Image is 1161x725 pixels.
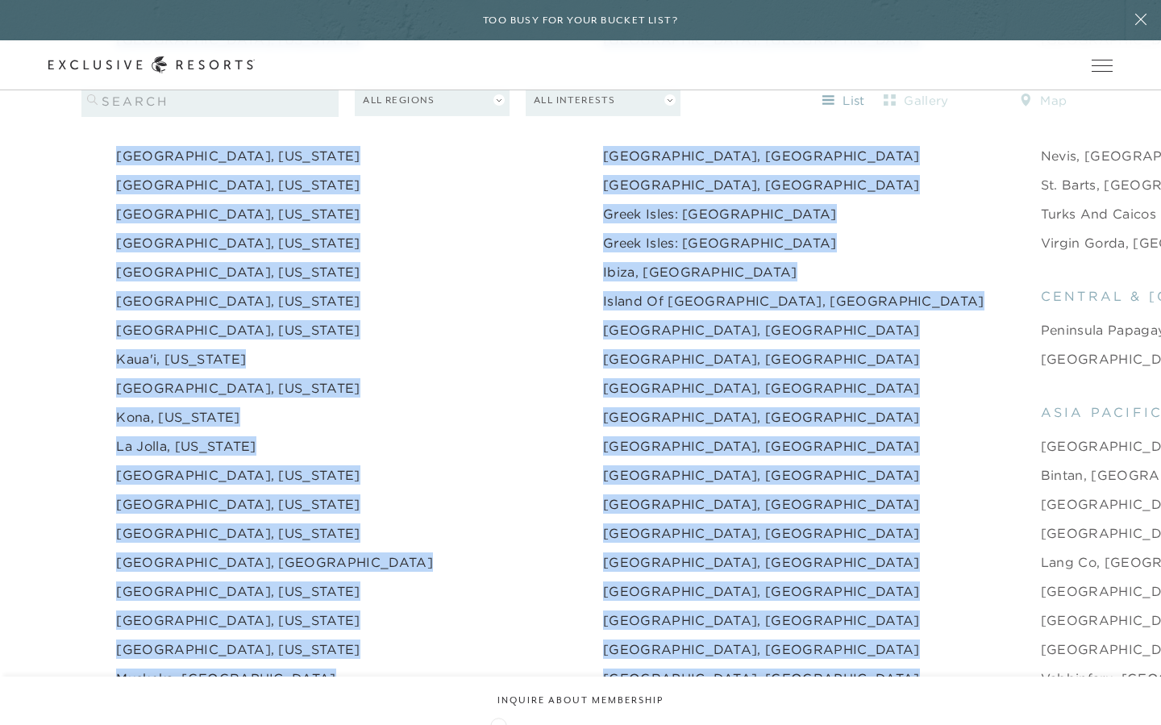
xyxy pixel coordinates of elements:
[116,291,360,310] a: [GEOGRAPHIC_DATA], [US_STATE]
[603,175,920,194] a: [GEOGRAPHIC_DATA], [GEOGRAPHIC_DATA]
[603,407,920,427] a: [GEOGRAPHIC_DATA], [GEOGRAPHIC_DATA]
[81,85,339,117] input: search
[603,436,920,456] a: [GEOGRAPHIC_DATA], [GEOGRAPHIC_DATA]
[1092,60,1113,71] button: Open navigation
[603,669,920,688] a: [GEOGRAPHIC_DATA], [GEOGRAPHIC_DATA]
[1007,88,1080,114] button: map
[603,233,837,252] a: Greek Isles: [GEOGRAPHIC_DATA]
[116,523,360,543] a: [GEOGRAPHIC_DATA], [US_STATE]
[880,88,953,114] button: gallery
[603,262,797,281] a: Ibiza, [GEOGRAPHIC_DATA]
[116,349,246,369] a: Kaua'i, [US_STATE]
[603,320,920,340] a: [GEOGRAPHIC_DATA], [GEOGRAPHIC_DATA]
[603,204,837,223] a: Greek Isles: [GEOGRAPHIC_DATA]
[116,581,360,601] a: [GEOGRAPHIC_DATA], [US_STATE]
[603,494,920,514] a: [GEOGRAPHIC_DATA], [GEOGRAPHIC_DATA]
[116,669,335,688] a: Muskoka, [GEOGRAPHIC_DATA]
[526,85,680,116] button: All Interests
[116,494,360,514] a: [GEOGRAPHIC_DATA], [US_STATE]
[603,523,920,543] a: [GEOGRAPHIC_DATA], [GEOGRAPHIC_DATA]
[603,146,920,165] a: [GEOGRAPHIC_DATA], [GEOGRAPHIC_DATA]
[603,610,920,630] a: [GEOGRAPHIC_DATA], [GEOGRAPHIC_DATA]
[355,85,510,116] button: All Regions
[1041,204,1156,223] a: Turks and Caicos
[116,465,360,485] a: [GEOGRAPHIC_DATA], [US_STATE]
[483,13,678,28] h6: Too busy for your bucket list?
[116,204,360,223] a: [GEOGRAPHIC_DATA], [US_STATE]
[603,465,920,485] a: [GEOGRAPHIC_DATA], [GEOGRAPHIC_DATA]
[603,640,920,659] a: [GEOGRAPHIC_DATA], [GEOGRAPHIC_DATA]
[808,88,880,114] button: list
[603,378,920,398] a: [GEOGRAPHIC_DATA], [GEOGRAPHIC_DATA]
[116,378,360,398] a: [GEOGRAPHIC_DATA], [US_STATE]
[116,552,433,572] a: [GEOGRAPHIC_DATA], [GEOGRAPHIC_DATA]
[603,581,920,601] a: [GEOGRAPHIC_DATA], [GEOGRAPHIC_DATA]
[116,233,360,252] a: [GEOGRAPHIC_DATA], [US_STATE]
[116,146,360,165] a: [GEOGRAPHIC_DATA], [US_STATE]
[603,291,984,310] a: Island of [GEOGRAPHIC_DATA], [GEOGRAPHIC_DATA]
[116,262,360,281] a: [GEOGRAPHIC_DATA], [US_STATE]
[116,436,256,456] a: La Jolla, [US_STATE]
[116,407,239,427] a: Kona, [US_STATE]
[116,610,360,630] a: [GEOGRAPHIC_DATA], [US_STATE]
[603,552,920,572] a: [GEOGRAPHIC_DATA], [GEOGRAPHIC_DATA]
[116,175,360,194] a: [GEOGRAPHIC_DATA], [US_STATE]
[603,349,920,369] a: [GEOGRAPHIC_DATA], [GEOGRAPHIC_DATA]
[116,320,360,340] a: [GEOGRAPHIC_DATA], [US_STATE]
[116,640,360,659] a: [GEOGRAPHIC_DATA], [US_STATE]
